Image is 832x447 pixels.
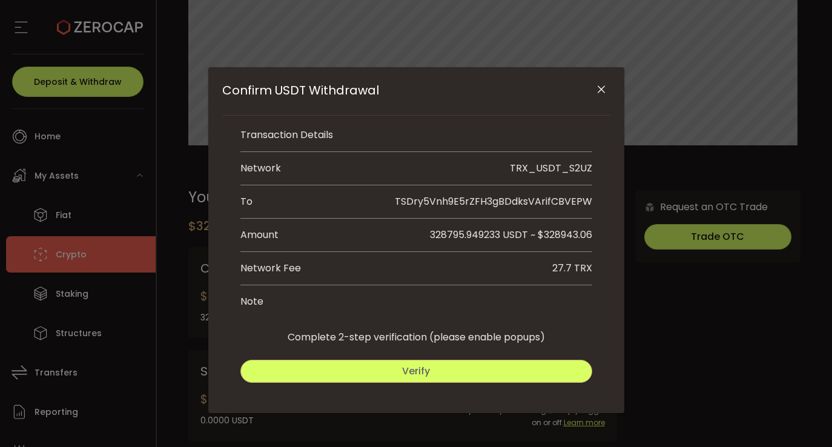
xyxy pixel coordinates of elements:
div: Note [240,294,263,309]
div: Amount [240,228,417,242]
button: Verify [240,360,592,383]
span: TSDry5Vnh9E5rZFH3gBDdksVArifCBVEPW [395,194,592,208]
iframe: Chat Widget [771,389,832,447]
li: Transaction Details [240,119,592,152]
div: To [240,194,256,209]
div: Complete 2-step verification (please enable popups) [222,318,610,345]
div: Confirm USDT Withdrawal [208,67,624,413]
span: 328795.949233 USDT ~ $328943.06 [430,228,592,242]
span: Confirm USDT Withdrawal [222,82,379,99]
div: Network Fee [240,261,301,276]
span: Verify [402,364,430,378]
div: 27.7 TRX [552,261,592,276]
div: Network [240,161,281,176]
button: Close [591,79,612,101]
div: TRX_USDT_S2UZ [510,161,592,176]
